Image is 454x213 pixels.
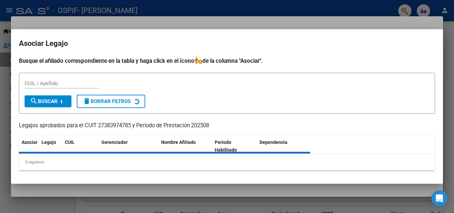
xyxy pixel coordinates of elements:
datatable-header-cell: Asociar [19,135,39,157]
span: Gerenciador [101,140,128,145]
h4: Busque el afiliado correspondiente en la tabla y haga click en el ícono de la columna "Asociar". [19,56,435,65]
h2: Asociar Legajo [19,37,435,50]
div: 0 registros [19,154,435,170]
span: Legajo [42,140,56,145]
datatable-header-cell: Legajo [39,135,62,157]
p: Legajos aprobados para el CUIT 27383974785 y Período de Prestación 202508 [19,122,435,130]
datatable-header-cell: Periodo Habilitado [212,135,257,157]
span: Dependencia [260,140,287,145]
span: Nombre Afiliado [161,140,196,145]
mat-icon: delete [83,97,91,105]
button: Borrar Filtros [77,95,145,108]
button: Buscar [25,95,71,107]
datatable-header-cell: Nombre Afiliado [159,135,212,157]
datatable-header-cell: CUIL [62,135,99,157]
datatable-header-cell: Gerenciador [99,135,159,157]
span: CUIL [65,140,75,145]
div: Open Intercom Messenger [431,190,447,206]
mat-icon: search [30,97,38,105]
datatable-header-cell: Dependencia [257,135,310,157]
span: Borrar Filtros [83,98,131,104]
span: Buscar [30,98,57,104]
span: Asociar [22,140,38,145]
span: Periodo Habilitado [215,140,237,153]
